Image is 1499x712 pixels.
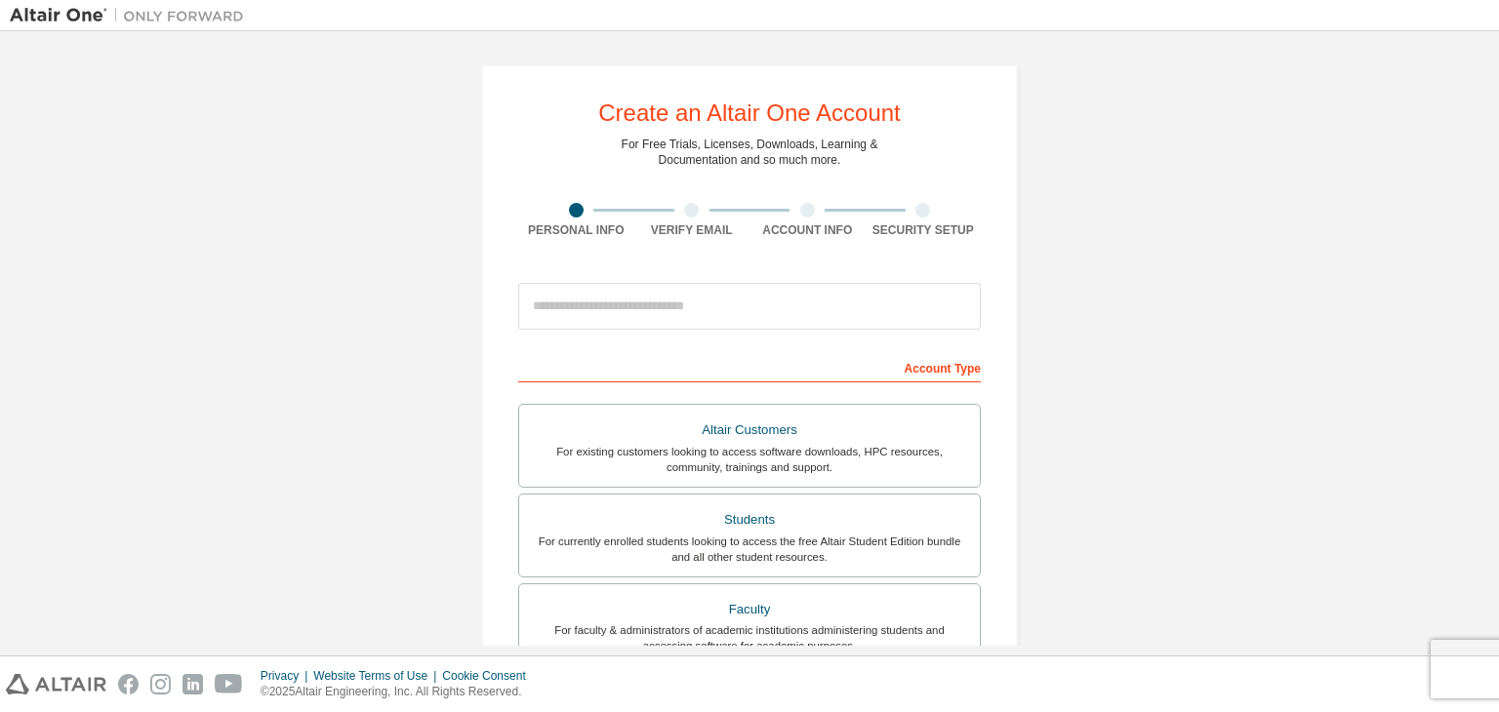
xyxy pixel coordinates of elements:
[215,674,243,694] img: youtube.svg
[531,534,968,565] div: For currently enrolled students looking to access the free Altair Student Edition bundle and all ...
[749,222,866,238] div: Account Info
[182,674,203,694] img: linkedin.svg
[531,506,968,534] div: Students
[622,137,878,168] div: For Free Trials, Licenses, Downloads, Learning & Documentation and so much more.
[598,101,901,125] div: Create an Altair One Account
[531,444,968,475] div: For existing customers looking to access software downloads, HPC resources, community, trainings ...
[531,596,968,623] div: Faculty
[634,222,750,238] div: Verify Email
[150,674,171,694] img: instagram.svg
[866,222,982,238] div: Security Setup
[531,622,968,653] div: For faculty & administrators of academic institutions administering students and accessing softwa...
[313,668,442,684] div: Website Terms of Use
[261,684,538,700] p: © 2025 Altair Engineering, Inc. All Rights Reserved.
[531,416,968,444] div: Altair Customers
[518,222,634,238] div: Personal Info
[118,674,139,694] img: facebook.svg
[10,6,254,25] img: Altair One
[261,668,313,684] div: Privacy
[518,351,981,382] div: Account Type
[442,668,537,684] div: Cookie Consent
[6,674,106,694] img: altair_logo.svg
